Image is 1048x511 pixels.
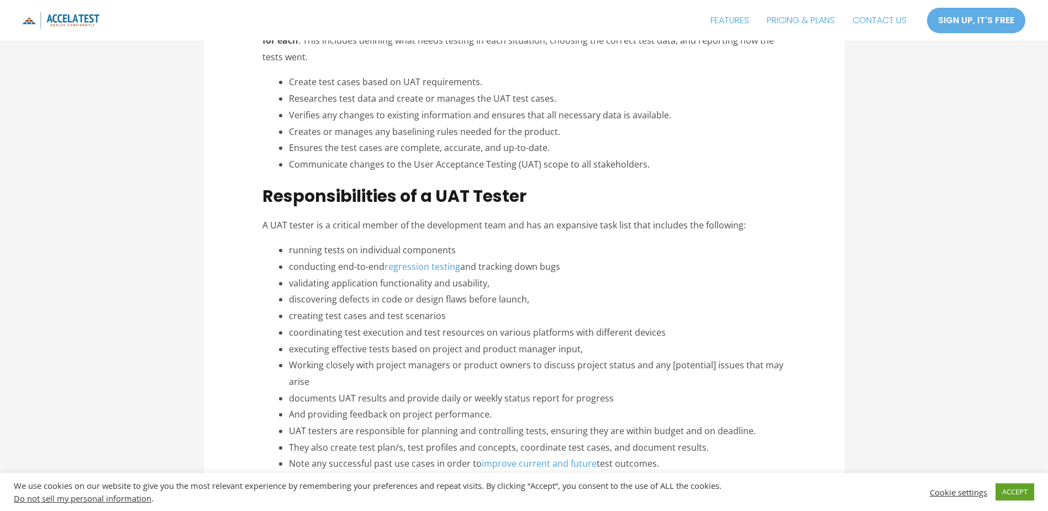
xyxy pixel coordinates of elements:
li: Note any successful past use cases in order to test outcomes. [289,456,786,472]
li: Ensures the test cases are complete, accurate, and up-to-date. [289,140,786,157]
li: discovering defects in code or design flaws before launch, [289,291,786,308]
div: We use cookies on our website to give you the most relevant experience by remembering your prefer... [14,481,728,503]
li: Researches test data and create or manages the UAT test cases. [289,91,786,107]
a: FEATURES [702,7,758,34]
a: improve current and future [482,457,597,470]
p: A UAT tester is a critical member of the development team and has an expansive task list that inc... [262,217,786,234]
li: creating test cases and test scenarios [289,308,786,325]
li: They also create test plan/s, test profiles and concepts, coordinate test cases, and document res... [289,440,786,456]
li: coordinating test execution and test resources on various platforms with different devices [289,325,786,341]
li: validating application functionality and usability, [289,275,786,292]
li: UAT testers are responsible for planning and controlling tests, ensuring they are within budget a... [289,423,786,440]
li: running tests on individual components [289,242,786,259]
a: regression testing [385,260,460,273]
a: PRICING & PLANS [758,7,844,34]
li: Create test cases based on UAT requirements. [289,74,786,91]
li: Creates or manages any baselining rules needed for the product. [289,124,786,140]
li: executing effective tests based on project and product manager input, [289,341,786,358]
a: Cookie settings [930,487,987,497]
strong: Responsibilities of a UAT Tester [262,184,526,208]
li: conducting end-to-end and tracking down bugs [289,259,786,275]
a: CONTACT US [844,7,915,34]
li: And providing feedback on project performance. [289,406,786,423]
a: ACCEPT [996,483,1034,500]
a: Do not sell my personal information [14,493,151,504]
nav: Site Navigation [702,7,915,34]
li: Working closely with project managers or product owners to discuss project status and any [potent... [289,357,786,390]
li: Communicate changes to the User Acceptance Testing (UAT) scope to all stakeholders. [289,157,786,173]
li: Verifies any changes to existing information and ensures that all necessary data is available. [289,107,786,124]
div: . [14,493,728,503]
img: icon [22,12,99,29]
a: SIGN UP, IT'S FREE [926,7,1026,34]
li: documents UAT results and provide daily or weekly status report for progress [289,390,786,407]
